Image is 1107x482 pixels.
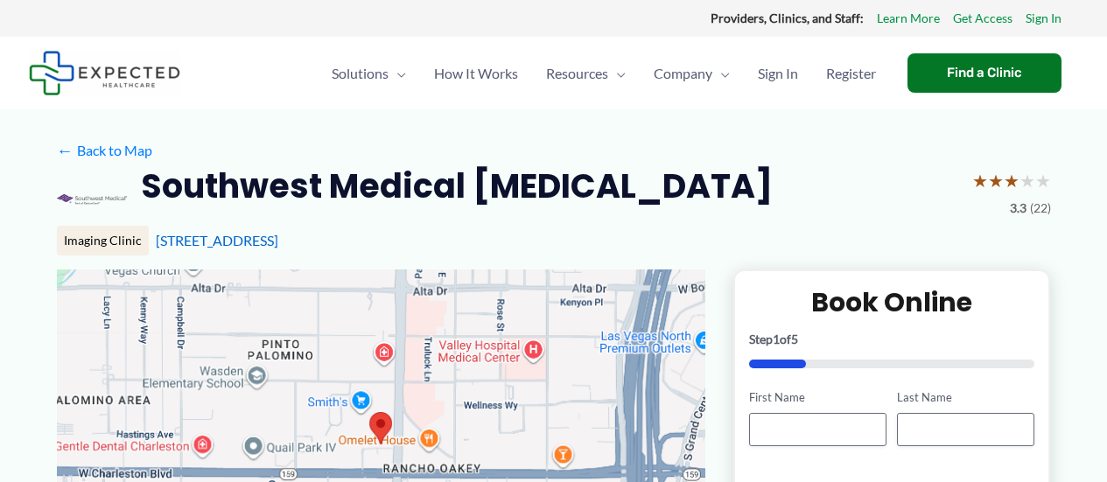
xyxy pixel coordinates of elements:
[546,43,608,104] span: Resources
[897,389,1034,406] label: Last Name
[1035,164,1051,197] span: ★
[57,137,152,164] a: ←Back to Map
[711,10,864,25] strong: Providers, Clinics, and Staff:
[826,43,876,104] span: Register
[318,43,890,104] nav: Primary Site Navigation
[907,53,1061,93] a: Find a Clinic
[1010,197,1026,220] span: 3.3
[953,7,1012,30] a: Get Access
[57,142,74,158] span: ←
[29,51,180,95] img: Expected Healthcare Logo - side, dark font, small
[773,332,780,346] span: 1
[434,43,518,104] span: How It Works
[156,232,278,248] a: [STREET_ADDRESS]
[654,43,712,104] span: Company
[532,43,640,104] a: ResourcesMenu Toggle
[988,164,1004,197] span: ★
[57,226,149,255] div: Imaging Clinic
[712,43,730,104] span: Menu Toggle
[389,43,406,104] span: Menu Toggle
[749,285,1035,319] h2: Book Online
[1019,164,1035,197] span: ★
[1004,164,1019,197] span: ★
[758,43,798,104] span: Sign In
[877,7,940,30] a: Learn More
[1030,197,1051,220] span: (22)
[744,43,812,104] a: Sign In
[972,164,988,197] span: ★
[1026,7,1061,30] a: Sign In
[141,164,773,207] h2: Southwest Medical [MEDICAL_DATA]
[791,332,798,346] span: 5
[332,43,389,104] span: Solutions
[318,43,420,104] a: SolutionsMenu Toggle
[420,43,532,104] a: How It Works
[749,389,886,406] label: First Name
[608,43,626,104] span: Menu Toggle
[640,43,744,104] a: CompanyMenu Toggle
[812,43,890,104] a: Register
[749,333,1035,346] p: Step of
